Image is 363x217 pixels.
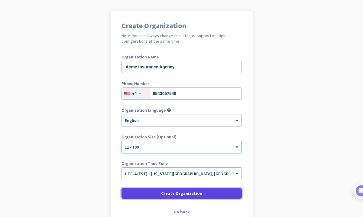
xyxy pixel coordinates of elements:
[122,188,242,199] button: Create Organization
[122,55,242,59] label: Organization Name
[167,108,171,112] i: help
[161,190,202,196] span: Create Organization
[122,210,242,214] div: Go back
[122,33,242,44] h2: Note: You can always change this later, or support multiple configurations at the same time
[122,135,242,139] label: Organization Size (Optional)
[122,87,242,100] input: 201-555-0123
[122,22,242,29] h1: Create Organization
[122,108,166,112] label: Organization language
[122,61,242,73] input: What is the name of your organization?
[122,161,242,166] label: Organization Time Zone
[132,90,137,97] div: +1
[122,81,242,86] label: Phone Number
